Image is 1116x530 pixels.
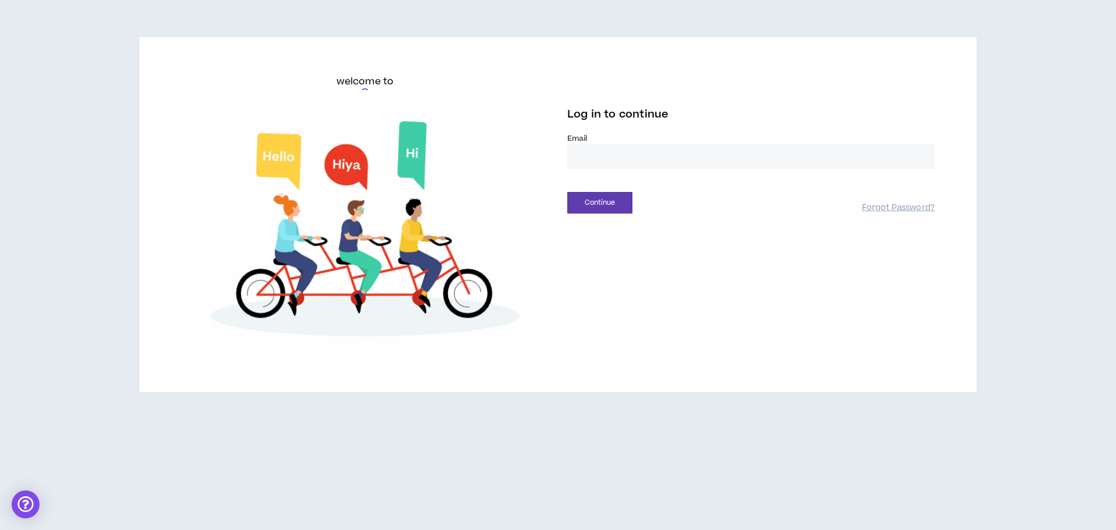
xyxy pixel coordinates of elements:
[567,133,935,144] label: Email
[12,490,40,518] div: Open Intercom Messenger
[862,202,935,214] a: Forgot Password?
[567,192,632,214] button: Continue
[337,74,394,88] h6: welcome to
[567,107,668,122] span: Log in to continue
[181,108,549,355] img: Welcome to Wripple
